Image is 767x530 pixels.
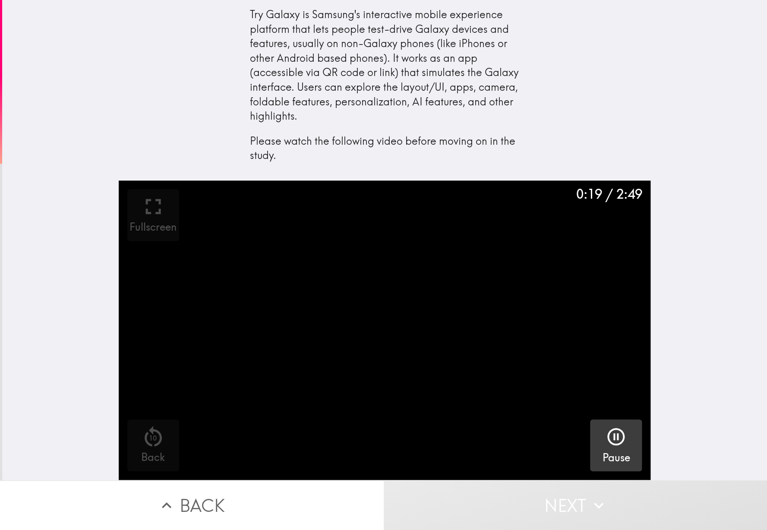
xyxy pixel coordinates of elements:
button: Pause [590,419,642,471]
h5: Fullscreen [129,220,177,235]
p: Please watch the following video before moving on in the study. [250,134,519,163]
p: 10 [149,433,157,443]
button: Fullscreen [127,189,179,241]
h5: Back [141,450,165,465]
h5: Pause [602,451,630,465]
button: 10Back [127,419,179,471]
div: Try Galaxy is Samsung's interactive mobile experience platform that lets people test-drive Galaxy... [250,7,519,163]
div: 0:19 / 2:49 [576,185,642,203]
